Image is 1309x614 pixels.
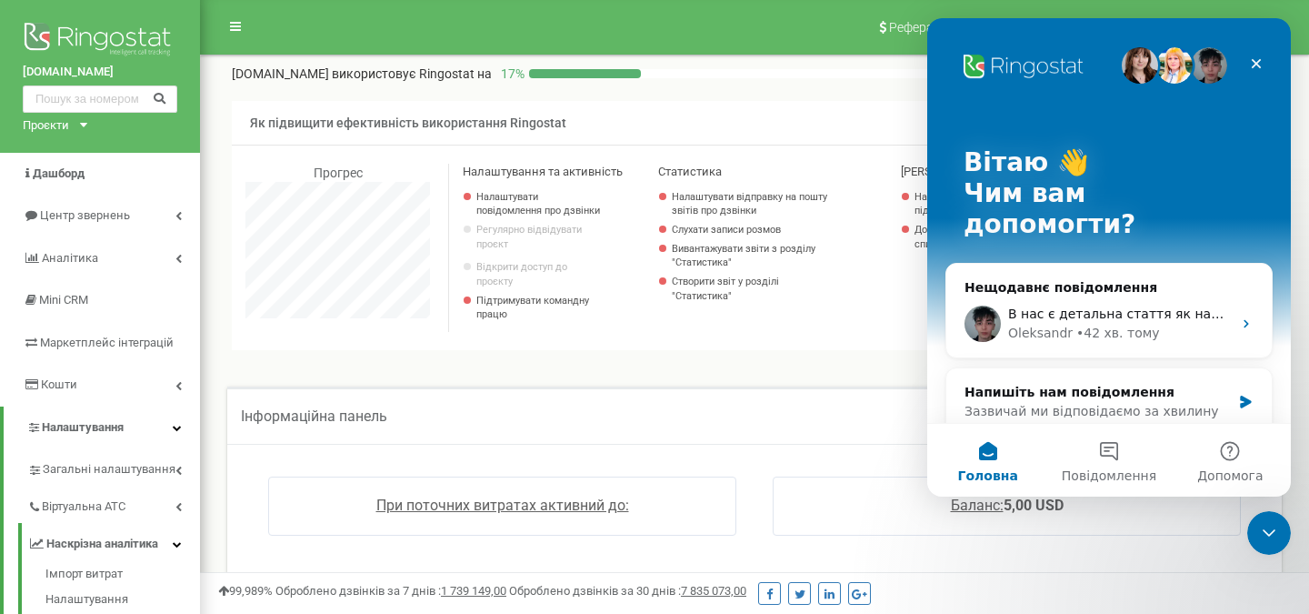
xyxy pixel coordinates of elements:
[672,242,829,270] a: Вивантажувати звіти з розділу "Статистика"
[476,190,600,218] a: Налаштувати повідомлення про дзвінки
[270,451,335,464] span: Допомога
[42,420,124,434] span: Налаштування
[27,523,200,560] a: Наскрізна аналітика
[509,584,746,598] span: Оброблено дзвінків за 30 днів :
[42,251,98,265] span: Аналiтика
[121,406,242,478] button: Повідомлення
[927,18,1291,497] iframe: Intercom live chat
[23,64,177,81] a: [DOMAIN_NAME]
[41,377,77,391] span: Кошти
[914,223,1038,251] a: Додати IP адресу до списку блокування
[37,384,304,403] div: Зазвичай ми відповідаємо за хвилину
[33,166,85,180] span: Дашборд
[951,497,1064,514] a: Баланс:5,00 USD
[135,451,229,464] span: Повідомлення
[40,208,130,222] span: Центр звернень
[313,29,345,62] div: Закрити
[42,498,125,516] span: Віртуальна АТС
[232,65,492,83] p: [DOMAIN_NAME]
[463,165,623,178] span: Налаштування та активність
[1247,511,1291,555] iframe: Intercom live chat
[37,365,304,384] div: Напишіть нам повідомлення
[658,165,722,178] span: Статистика
[18,349,345,418] div: Напишіть нам повідомленняЗазвичай ми відповідаємо за хвилину
[672,275,829,303] a: Створити звіт у розділі "Статистика"
[218,584,273,598] span: 99,989%
[40,336,174,349] span: Маркетплейс інтеграцій
[492,65,529,83] p: 17 %
[23,117,69,135] div: Проєкти
[27,486,200,523] a: Віртуальна АТС
[23,86,177,113] input: Пошук за номером
[476,260,600,288] a: Відкрити доступ до проєкту
[250,116,566,130] span: Як підвищити ефективність використання Ringostat
[45,566,200,588] a: Імпорт витрат
[672,190,829,218] a: Налаштувати відправку на пошту звітів про дзвінки
[43,461,175,478] span: Загальні налаштування
[951,497,1004,514] span: Баланс:
[275,584,506,598] span: Оброблено дзвінків за 7 днів :
[149,306,233,325] div: • 42 хв. тому
[27,448,200,486] a: Загальні налаштування
[376,497,629,514] a: При поточних витратах активний до:
[672,223,829,237] a: Слухати записи розмов
[30,451,90,464] span: Головна
[241,408,387,425] span: Інформаційна панель
[45,587,200,609] a: Налаштування
[441,584,506,598] u: 1 739 149,00
[901,165,988,178] span: [PERSON_NAME]
[314,166,363,180] span: Прогрес
[681,584,746,598] u: 7 835 073,00
[914,190,1038,218] a: Налаштувати динамічну підміну
[81,306,145,325] div: Oleksandr
[889,20,1024,35] span: Реферальна програма
[476,223,600,251] p: Регулярно відвідувати проєкт
[476,294,600,322] p: Підтримувати командну працю
[39,293,88,307] span: Mini CRM
[46,536,158,553] span: Наскрізна аналітика
[4,407,200,449] a: Налаштування
[23,18,177,64] img: Ringostat logo
[332,66,492,81] span: використовує Ringostat на
[243,406,364,478] button: Допомога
